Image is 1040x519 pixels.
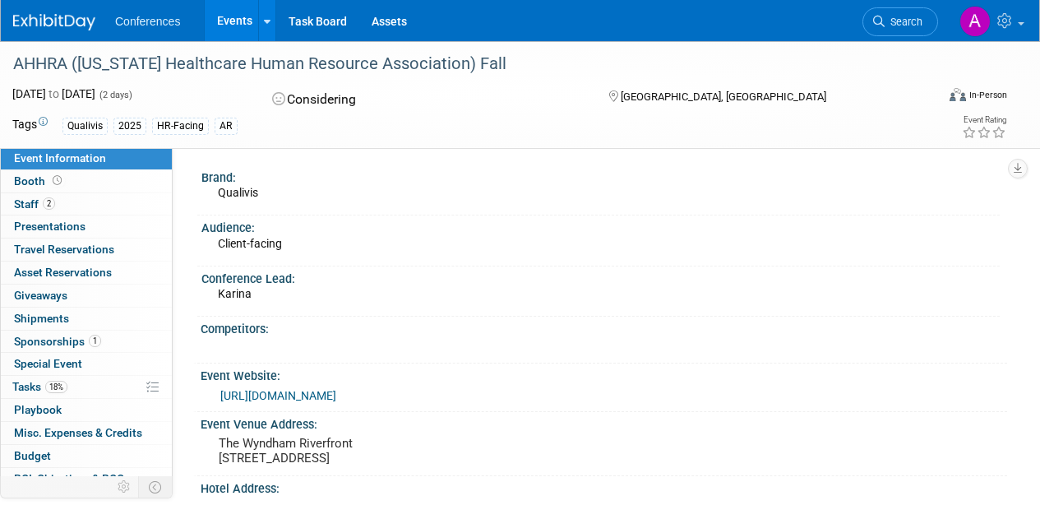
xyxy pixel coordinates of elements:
td: Personalize Event Tab Strip [110,476,139,498]
span: Special Event [14,357,82,370]
a: Tasks18% [1,376,172,398]
a: Playbook [1,399,172,421]
a: Search [862,7,938,36]
a: ROI, Objectives & ROO [1,468,172,490]
a: Misc. Expenses & Credits [1,422,172,444]
a: Presentations [1,215,172,238]
span: Booth not reserved yet [49,174,65,187]
span: Booth [14,174,65,188]
img: Format-Inperson.png [950,88,966,101]
a: Sponsorships1 [1,331,172,353]
span: Misc. Expenses & Credits [14,426,142,439]
pre: The Wyndham Riverfront [STREET_ADDRESS] [219,436,519,466]
span: (2 days) [98,90,132,100]
span: Event Information [14,151,106,165]
a: Budget [1,445,172,467]
div: 2025 [113,118,146,135]
div: AHHRA ([US_STATE] Healthcare Human Resource Association) Fall [7,49,922,79]
div: AR [215,118,238,135]
td: Tags [12,116,48,135]
span: Client-facing [218,237,282,250]
div: Hotel Address: [201,476,1007,497]
td: Toggle Event Tabs [139,476,173,498]
span: Karina [218,287,252,300]
div: Qualivis [62,118,108,135]
span: Shipments [14,312,69,325]
span: Tasks [12,380,67,393]
div: Brand: [201,165,1000,186]
span: [DATE] [DATE] [12,87,95,100]
div: Audience: [201,215,1000,236]
span: Giveaways [14,289,67,302]
div: Event Format [862,86,1007,110]
div: HR-Facing [152,118,209,135]
span: Asset Reservations [14,266,112,279]
span: Search [885,16,922,28]
span: 2 [43,197,55,210]
a: Asset Reservations [1,262,172,284]
a: Booth [1,170,172,192]
a: Event Information [1,147,172,169]
span: Playbook [14,403,62,416]
div: Event Rating [962,116,1006,124]
a: [URL][DOMAIN_NAME] [220,389,336,402]
div: Competitors: [201,317,1007,337]
span: Travel Reservations [14,243,114,256]
span: Qualivis [218,186,258,199]
span: [GEOGRAPHIC_DATA], [GEOGRAPHIC_DATA] [621,90,826,103]
img: ExhibitDay [13,14,95,30]
span: ROI, Objectives & ROO [14,472,124,485]
span: Conferences [115,15,180,28]
div: Event Venue Address: [201,412,1007,433]
a: Shipments [1,308,172,330]
a: Travel Reservations [1,239,172,261]
span: Sponsorships [14,335,101,348]
div: Event Website: [201,364,1007,384]
div: Conference Lead: [201,266,1000,287]
div: In-Person [968,89,1007,101]
a: Special Event [1,353,172,375]
div: Considering [267,86,582,114]
span: 18% [45,381,67,393]
a: Staff2 [1,193,172,215]
img: Andrea Fisher [959,6,991,37]
span: Budget [14,449,51,462]
span: to [46,87,62,100]
span: Staff [14,197,55,211]
span: Presentations [14,220,86,233]
span: 1 [89,335,101,347]
a: Giveaways [1,285,172,307]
